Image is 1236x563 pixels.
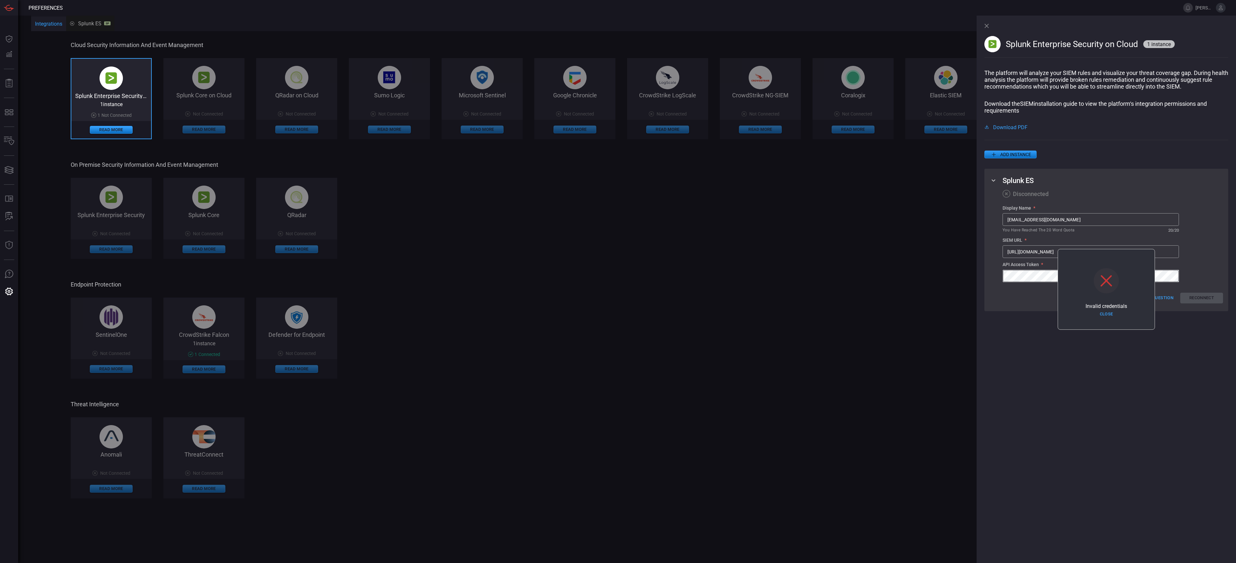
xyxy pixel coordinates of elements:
[91,113,132,118] div: 1
[1,284,17,300] button: Preferences
[1003,190,1049,198] div: Disconnected
[1147,41,1150,47] span: 1
[71,42,985,48] span: Cloud Security Information and Event Management
[104,21,111,25] div: SP
[1003,246,1179,258] input: https://organization.splunkcloud.com
[1,104,17,120] button: MITRE - Detection Posture
[1003,238,1179,243] div: SIEM URL
[70,20,111,27] div: Splunk ES
[90,126,133,134] button: Read More
[31,17,66,32] button: Integrations
[1,31,17,47] button: Dashboard
[1,266,17,282] button: Ask Us A Question
[1003,205,1179,211] div: Display Name
[1168,228,1179,233] div: 20 / 20
[1,76,17,91] button: Reports
[100,101,123,107] span: 1 instance
[1003,177,1034,185] span: Splunk ES
[984,69,1228,90] p: The platform will analyze your SIEM rules and visualize your threat coverage gap. During health a...
[1,47,17,62] button: Detections
[71,161,985,168] span: On Premise Security Information and Event Management
[1151,41,1171,47] span: instance
[1,209,17,224] button: ALERT ANALYSIS
[100,67,123,90] img: splunk-B-AX9-PE.png
[1,238,17,253] button: Threat Intelligence
[1,133,17,149] button: Inventory
[66,16,114,31] button: Splunk ESSP
[984,124,1228,129] a: Download PDF
[71,281,985,288] span: Endpoint Protection
[101,113,132,118] span: Not Connected
[993,124,1028,129] span: Download PDF
[71,401,985,408] span: Threat Intelligence
[1,162,17,178] button: Cards
[984,100,1228,114] p: Download the SIEM installation guide to view the platform‘s integration permissions and requirements
[1003,227,1174,234] p: You have reached the 20 word quota
[1,191,17,207] button: Rule Catalog
[1086,303,1127,309] span: Invalid credentials
[1003,262,1179,267] div: API Access Token
[1195,5,1213,10] span: [PERSON_NAME].[PERSON_NAME]
[984,36,1001,52] img: splunk-B-AX9-PE.png
[1085,309,1128,319] button: Close
[29,5,63,11] span: Preferences
[71,92,151,99] div: Splunk Enterprise Security on Cloud
[984,151,1037,158] button: ADD INSTANCE
[1006,39,1138,49] span: Splunk Enterprise Security on Cloud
